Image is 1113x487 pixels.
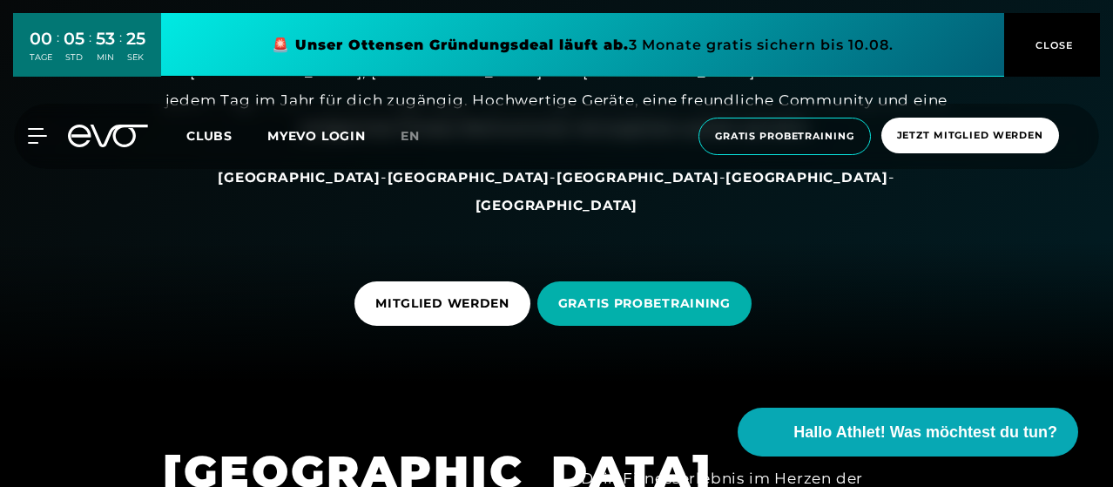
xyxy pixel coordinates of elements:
[165,163,948,220] div: - - - -
[30,51,52,64] div: TAGE
[897,128,1043,143] span: Jetzt Mitglied werden
[401,128,420,144] span: en
[126,51,145,64] div: SEK
[89,28,91,74] div: :
[715,129,854,144] span: Gratis Probetraining
[57,28,59,74] div: :
[476,196,638,213] a: [GEOGRAPHIC_DATA]
[1031,37,1074,53] span: CLOSE
[401,126,441,146] a: en
[96,26,115,51] div: 53
[876,118,1064,155] a: Jetzt Mitglied werden
[537,268,759,339] a: GRATIS PROBETRAINING
[375,294,509,313] span: MITGLIED WERDEN
[186,128,233,144] span: Clubs
[30,26,52,51] div: 00
[693,118,876,155] a: Gratis Probetraining
[64,26,84,51] div: 05
[793,421,1057,444] span: Hallo Athlet! Was möchtest du tun?
[476,197,638,213] span: [GEOGRAPHIC_DATA]
[119,28,122,74] div: :
[1004,13,1100,77] button: CLOSE
[354,268,537,339] a: MITGLIED WERDEN
[126,26,145,51] div: 25
[64,51,84,64] div: STD
[738,408,1078,457] button: Hallo Athlet! Was möchtest du tun?
[186,127,267,144] a: Clubs
[96,51,115,64] div: MIN
[267,128,366,144] a: MYEVO LOGIN
[558,294,731,313] span: GRATIS PROBETRAINING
